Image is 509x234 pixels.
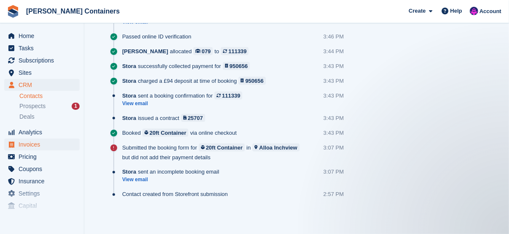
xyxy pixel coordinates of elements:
[142,129,188,137] a: 20ft Container
[122,168,223,176] div: sent an incomplete booking email
[19,175,69,187] span: Insurance
[324,114,344,122] div: 3:43 PM
[222,92,240,100] div: 111339
[470,7,478,15] img: Claire Wilson
[150,129,186,137] div: 20ft Container
[122,168,136,176] span: Stora
[324,190,344,199] div: 2:57 PM
[4,151,80,163] a: menu
[19,54,69,66] span: Subscriptions
[252,144,299,152] a: Alloa Inchview
[122,114,136,122] span: Stora
[450,7,462,15] span: Help
[480,7,501,16] span: Account
[7,5,19,18] img: stora-icon-8386f47178a22dfd0bd8f6a31ec36ba5ce8667c1dd55bd0f319d3a0aa187defe.svg
[122,190,232,199] div: Contact created from Storefront submission
[122,144,324,161] div: Submitted the booking form for in but did not add their payment details
[4,126,80,138] a: menu
[23,4,123,18] a: [PERSON_NAME] Containers
[4,42,80,54] a: menu
[122,47,253,55] div: allocated to
[4,139,80,150] a: menu
[4,188,80,199] a: menu
[122,62,254,70] div: successfully collected payment for
[72,103,80,110] div: 1
[245,77,263,85] div: 950656
[4,79,80,91] a: menu
[206,144,243,152] div: 20ft Container
[122,33,196,41] div: Passed online ID verification
[324,144,344,152] div: 3:07 PM
[19,113,35,121] span: Deals
[181,114,205,122] a: 25707
[122,129,241,137] div: Booked via online checkout
[122,92,136,100] span: Stora
[122,177,223,184] a: View email
[228,47,246,55] div: 111339
[19,30,69,42] span: Home
[19,92,80,100] a: Contacts
[4,163,80,175] a: menu
[214,92,242,100] a: 111339
[199,144,245,152] a: 20ft Container
[19,139,69,150] span: Invoices
[122,100,246,107] a: View email
[122,77,136,85] span: Stora
[188,114,203,122] div: 25707
[324,168,344,176] div: 3:07 PM
[4,67,80,79] a: menu
[19,163,69,175] span: Coupons
[238,77,266,85] a: 950656
[19,151,69,163] span: Pricing
[19,126,69,138] span: Analytics
[259,144,297,152] div: Alloa Inchview
[202,47,211,55] div: 079
[19,200,69,212] span: Capital
[4,175,80,187] a: menu
[4,200,80,212] a: menu
[122,62,136,70] span: Stora
[122,92,246,100] div: sent a booking confirmation for
[19,79,69,91] span: CRM
[324,77,344,85] div: 3:43 PM
[4,54,80,66] a: menu
[324,33,344,41] div: 3:46 PM
[324,92,344,100] div: 3:43 PM
[19,67,69,79] span: Sites
[230,62,248,70] div: 950656
[122,77,270,85] div: charged a £94 deposit at time of booking
[19,42,69,54] span: Tasks
[324,62,344,70] div: 3:43 PM
[193,47,213,55] a: 079
[4,30,80,42] a: menu
[122,47,168,55] span: [PERSON_NAME]
[221,47,249,55] a: 111339
[409,7,426,15] span: Create
[19,102,80,111] a: Prospects 1
[122,114,209,122] div: issued a contract
[19,102,46,110] span: Prospects
[223,62,250,70] a: 950656
[19,112,80,121] a: Deals
[19,188,69,199] span: Settings
[324,47,344,55] div: 3:44 PM
[324,129,344,137] div: 3:43 PM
